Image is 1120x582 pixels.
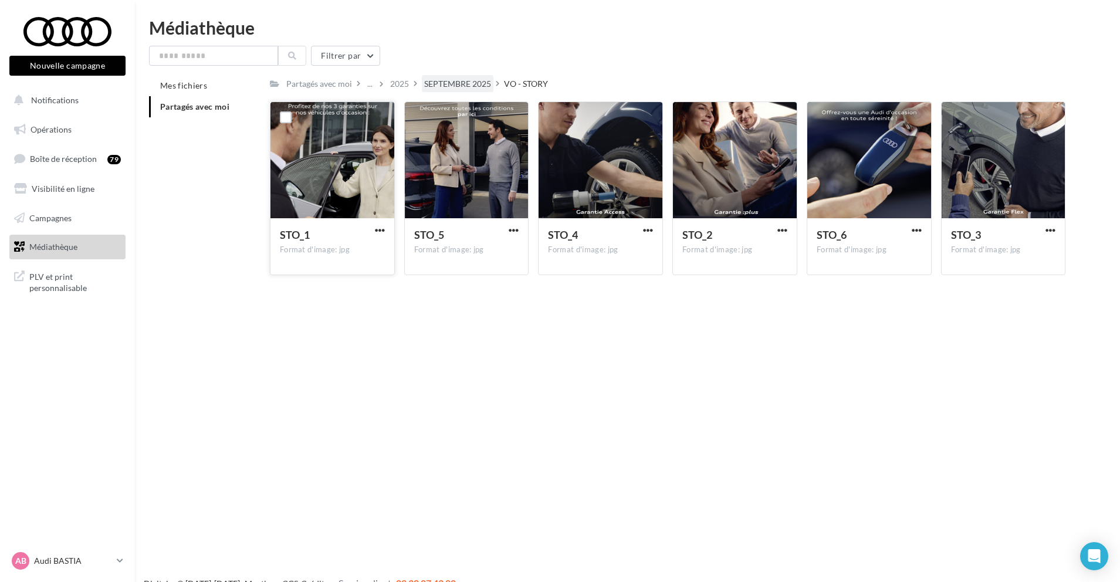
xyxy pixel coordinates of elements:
a: Boîte de réception79 [7,146,128,171]
div: 79 [107,155,121,164]
span: Médiathèque [29,242,77,252]
div: ... [365,76,375,92]
div: Open Intercom Messenger [1080,542,1108,570]
div: Médiathèque [149,19,1106,36]
div: Format d'image: jpg [414,245,519,255]
span: Campagnes [29,212,72,222]
span: Mes fichiers [160,80,207,90]
p: Audi BASTIA [34,555,112,567]
div: Format d'image: jpg [817,245,922,255]
div: SEPTEMBRE 2025 [424,78,491,90]
div: Format d'image: jpg [548,245,653,255]
span: STO_2 [682,228,712,241]
span: Opérations [31,124,72,134]
div: VO - STORY [504,78,548,90]
a: Visibilité en ligne [7,177,128,201]
button: Filtrer par [311,46,380,66]
span: Visibilité en ligne [32,184,94,194]
a: Médiathèque [7,235,128,259]
button: Notifications [7,88,123,113]
div: Partagés avec moi [286,78,352,90]
span: PLV et print personnalisable [29,269,121,294]
button: Nouvelle campagne [9,56,126,76]
span: STO_6 [817,228,847,241]
div: Format d'image: jpg [951,245,1056,255]
span: Boîte de réception [30,154,97,164]
a: AB Audi BASTIA [9,550,126,572]
span: Notifications [31,95,79,105]
a: Opérations [7,117,128,142]
a: Campagnes [7,206,128,231]
span: Partagés avec moi [160,101,229,111]
span: STO_4 [548,228,578,241]
div: Format d'image: jpg [280,245,385,255]
span: STO_3 [951,228,981,241]
span: STO_5 [414,228,444,241]
span: STO_1 [280,228,310,241]
span: AB [15,555,26,567]
a: PLV et print personnalisable [7,264,128,299]
div: 2025 [390,78,409,90]
div: Format d'image: jpg [682,245,787,255]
